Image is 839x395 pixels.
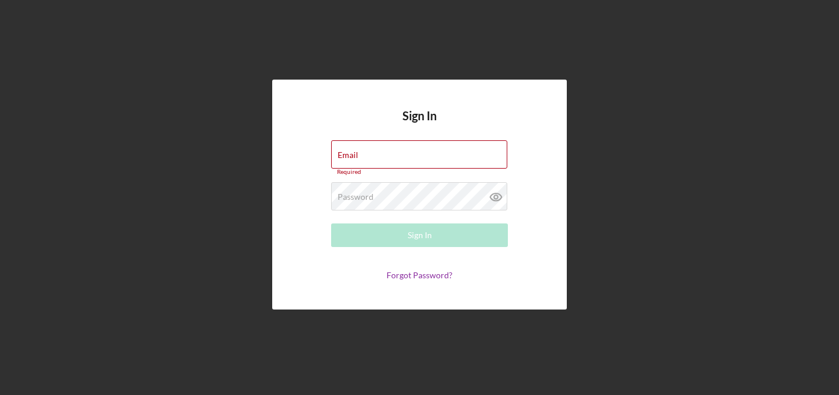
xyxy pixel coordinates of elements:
[408,223,432,247] div: Sign In
[331,169,508,176] div: Required
[331,223,508,247] button: Sign In
[338,192,374,202] label: Password
[402,109,437,140] h4: Sign In
[338,150,358,160] label: Email
[387,270,452,280] a: Forgot Password?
